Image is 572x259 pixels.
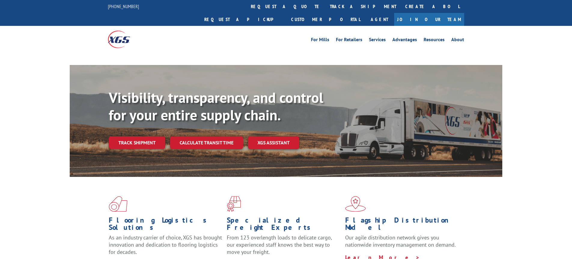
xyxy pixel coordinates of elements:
[345,196,366,212] img: xgs-icon-flagship-distribution-model-red
[109,217,222,234] h1: Flooring Logistics Solutions
[200,13,287,26] a: Request a pickup
[287,13,365,26] a: Customer Portal
[227,196,241,212] img: xgs-icon-focused-on-flooring-red
[369,37,386,44] a: Services
[109,136,165,149] a: Track shipment
[311,37,329,44] a: For Mills
[248,136,299,149] a: XGS ASSISTANT
[394,13,464,26] a: Join Our Team
[170,136,243,149] a: Calculate transit time
[365,13,394,26] a: Agent
[109,88,323,124] b: Visibility, transparency, and control for your entire supply chain.
[227,217,340,234] h1: Specialized Freight Experts
[424,37,445,44] a: Resources
[392,37,417,44] a: Advantages
[451,37,464,44] a: About
[336,37,362,44] a: For Retailers
[109,196,127,212] img: xgs-icon-total-supply-chain-intelligence-red
[345,217,459,234] h1: Flagship Distribution Model
[109,234,222,255] span: As an industry carrier of choice, XGS has brought innovation and dedication to flooring logistics...
[345,234,456,248] span: Our agile distribution network gives you nationwide inventory management on demand.
[108,3,139,9] a: [PHONE_NUMBER]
